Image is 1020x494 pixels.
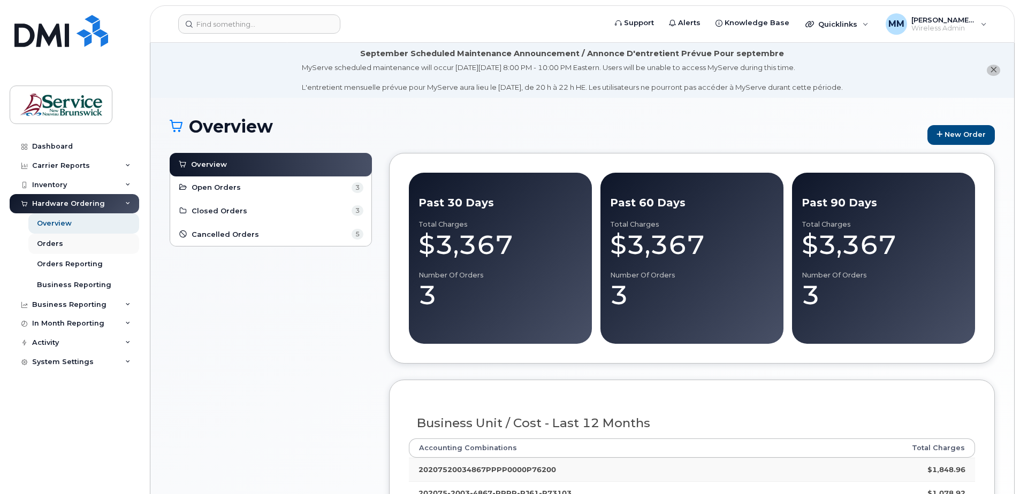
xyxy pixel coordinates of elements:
div: Number of Orders [610,271,774,280]
button: close notification [987,65,1000,76]
div: 3 [610,279,774,311]
div: Total Charges [802,220,965,229]
div: Number of Orders [418,271,582,280]
div: September Scheduled Maintenance Announcement / Annonce D'entretient Prévue Pour septembre [360,48,784,59]
a: Closed Orders 3 [178,205,363,218]
a: Cancelled Orders 5 [178,228,363,241]
span: Cancelled Orders [192,229,259,240]
a: New Order [927,125,995,145]
span: 3 [352,182,363,193]
div: 3 [418,279,582,311]
span: 3 [352,205,363,216]
div: $3,367 [802,229,965,261]
div: Past 30 Days [418,195,582,211]
div: Total Charges [418,220,582,229]
span: 5 [352,229,363,240]
strong: 20207520034867PPPP0000P76200 [418,465,556,474]
h1: Overview [170,117,922,136]
th: Accounting Combinations [409,438,807,458]
div: $3,367 [610,229,774,261]
a: Open Orders 3 [178,181,363,194]
div: Past 60 Days [610,195,774,211]
span: Closed Orders [192,206,247,216]
h3: Business Unit / Cost - Last 12 Months [417,416,968,430]
div: Past 90 Days [802,195,965,211]
th: Total Charges [807,438,975,458]
a: Overview [178,158,364,171]
div: Number of Orders [802,271,965,280]
span: Open Orders [192,182,241,192]
span: Overview [191,159,227,169]
strong: $1,848.96 [927,465,965,474]
div: 3 [802,279,965,311]
div: $3,367 [418,229,582,261]
div: Total Charges [610,220,774,229]
div: MyServe scheduled maintenance will occur [DATE][DATE] 8:00 PM - 10:00 PM Eastern. Users will be u... [302,63,843,92]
